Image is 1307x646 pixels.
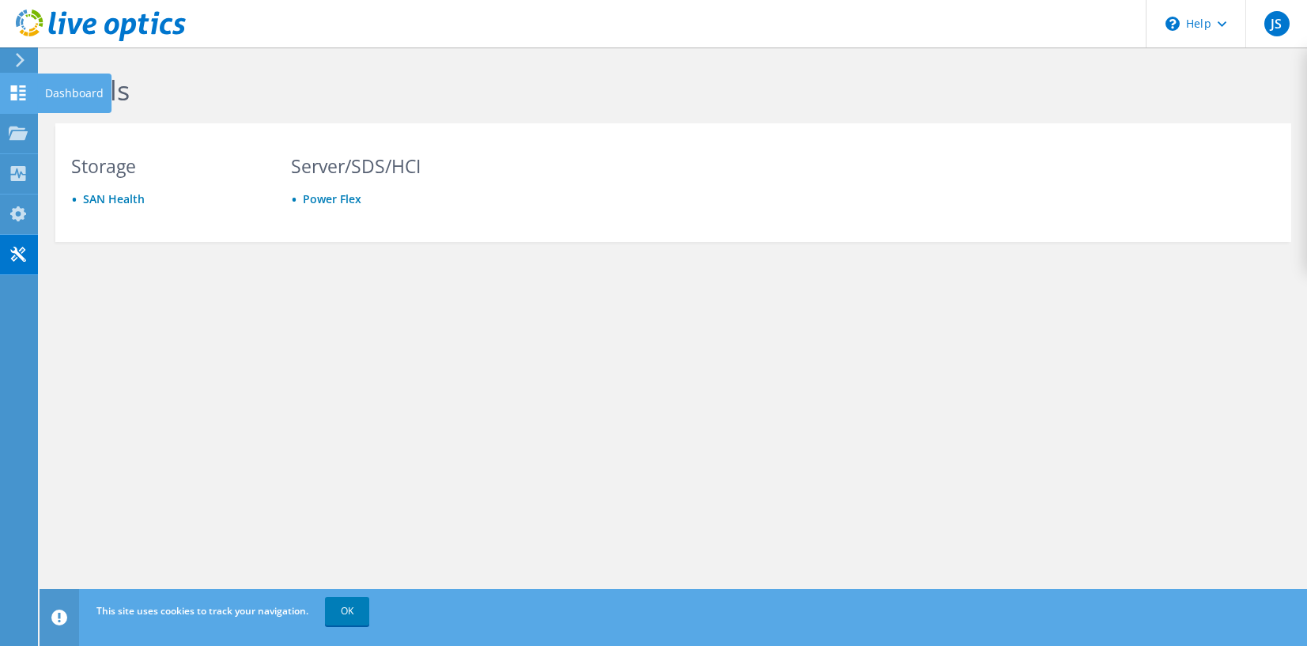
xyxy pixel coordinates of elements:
a: OK [325,597,369,625]
h1: Tools [63,74,1131,107]
svg: \n [1165,17,1180,31]
a: SAN Health [83,191,145,206]
span: JS [1264,11,1290,36]
h3: Server/SDS/HCI [291,157,481,175]
span: This site uses cookies to track your navigation. [96,604,308,618]
a: Power Flex [303,191,361,206]
div: Dashboard [37,74,111,113]
h3: Storage [71,157,261,175]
